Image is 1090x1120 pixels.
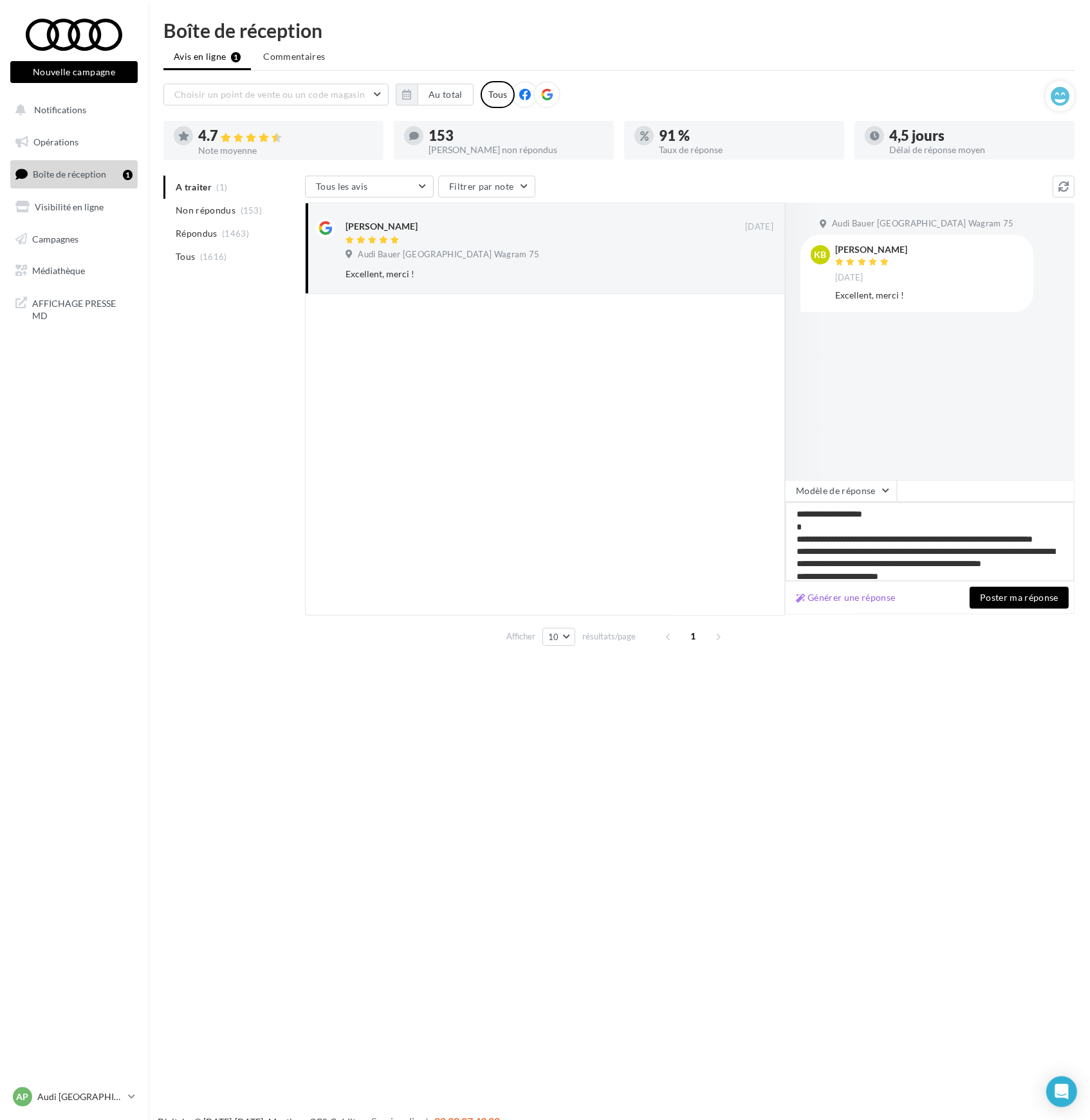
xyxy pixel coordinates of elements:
span: Opérations [33,136,79,147]
span: Médiathèque [32,265,85,276]
a: AP Audi [GEOGRAPHIC_DATA] 17 [10,1085,138,1109]
span: AFFICHAGE PRESSE MD [32,295,133,322]
button: Au total [396,84,474,106]
span: (1616) [200,252,227,262]
span: Choisir un point de vente ou un code magasin [174,89,365,100]
div: Open Intercom Messenger [1046,1076,1077,1107]
p: Audi [GEOGRAPHIC_DATA] 17 [37,1090,123,1103]
a: AFFICHAGE PRESSE MD [8,289,140,327]
div: [PERSON_NAME] [346,220,418,233]
button: Au total [418,84,474,106]
div: 1 [123,170,133,180]
div: Taux de réponse [659,145,834,154]
span: 10 [548,632,559,642]
span: Commentaires [263,50,325,63]
span: Boîte de réception [33,169,106,179]
button: Modèle de réponse [785,480,897,502]
button: 10 [542,628,575,646]
button: Générer une réponse [791,590,901,605]
button: Tous les avis [305,176,434,197]
span: AP [17,1090,29,1103]
span: résultats/page [582,630,636,643]
span: Notifications [34,104,86,115]
div: Délai de réponse moyen [889,145,1064,154]
button: Notifications [8,96,135,124]
span: Campagnes [32,233,79,244]
span: (153) [241,205,263,216]
a: Visibilité en ligne [8,194,140,221]
div: 4.7 [198,129,373,143]
div: Tous [481,81,515,108]
span: Tous [176,250,195,263]
div: Excellent, merci ! [346,268,690,280]
span: [DATE] [835,272,864,284]
div: Boîte de réception [163,21,1075,40]
span: Audi Bauer [GEOGRAPHIC_DATA] Wagram 75 [832,218,1013,230]
span: Répondus [176,227,217,240]
span: [DATE] [745,221,773,233]
span: Visibilité en ligne [35,201,104,212]
a: Campagnes [8,226,140,253]
span: Afficher [506,630,535,643]
span: KB [815,248,827,261]
span: Non répondus [176,204,236,217]
button: Filtrer par note [438,176,535,197]
div: [PERSON_NAME] [835,245,907,254]
span: (1463) [222,228,249,239]
a: Opérations [8,129,140,156]
button: Nouvelle campagne [10,61,138,83]
div: 153 [429,129,604,143]
div: 91 % [659,129,834,143]
a: Médiathèque [8,257,140,284]
span: Tous les avis [316,181,368,192]
div: Excellent, merci ! [835,289,1023,302]
button: Choisir un point de vente ou un code magasin [163,84,389,106]
div: Note moyenne [198,146,373,155]
div: 4,5 jours [889,129,1064,143]
button: Poster ma réponse [970,587,1069,609]
a: Boîte de réception1 [8,160,140,188]
span: 1 [683,626,704,647]
span: Audi Bauer [GEOGRAPHIC_DATA] Wagram 75 [358,249,539,261]
div: [PERSON_NAME] non répondus [429,145,604,154]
